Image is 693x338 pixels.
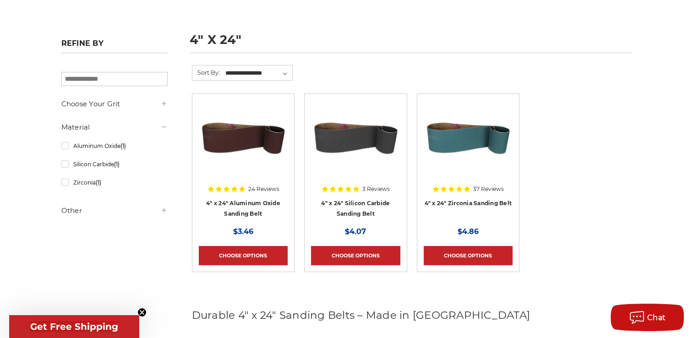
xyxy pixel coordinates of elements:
h5: Other [61,205,168,216]
span: $3.46 [233,227,253,236]
button: Close teaser [137,308,147,317]
select: Sort By: [224,66,292,80]
span: $4.86 [458,227,479,236]
a: Aluminum Oxide [61,138,168,154]
h5: Refine by [61,39,168,53]
img: 4" x 24" Silicon Carbide File Belt [311,100,400,174]
button: Chat [611,304,684,331]
a: 4" x 24" Aluminum Oxide Sanding Belt [199,100,288,218]
a: Choose Options [311,246,400,265]
span: Get Free Shipping [30,321,118,332]
a: Zirconia [61,174,168,191]
label: Sort By: [192,65,220,79]
img: 4" x 24" Zirconia Sanding Belt [424,100,513,174]
a: 4" x 24" Silicon Carbide File Belt [311,100,400,218]
span: $4.07 [345,227,366,236]
span: Chat [647,313,666,322]
h1: 4" x 24" [190,33,632,53]
a: Silicon Carbide [61,156,168,172]
a: 4" x 24" Zirconia Sanding Belt [424,100,513,218]
img: 4" x 24" Aluminum Oxide Sanding Belt [199,100,288,174]
span: (1) [114,161,119,168]
a: Choose Options [424,246,513,265]
span: Durable 4" x 24" Sanding Belts – Made in [GEOGRAPHIC_DATA] [192,309,530,322]
h5: Material [61,122,168,133]
h5: Choose Your Grit [61,98,168,109]
a: Choose Options [199,246,288,265]
span: (1) [120,142,126,149]
span: (1) [95,179,101,186]
div: Get Free ShippingClose teaser [9,315,139,338]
